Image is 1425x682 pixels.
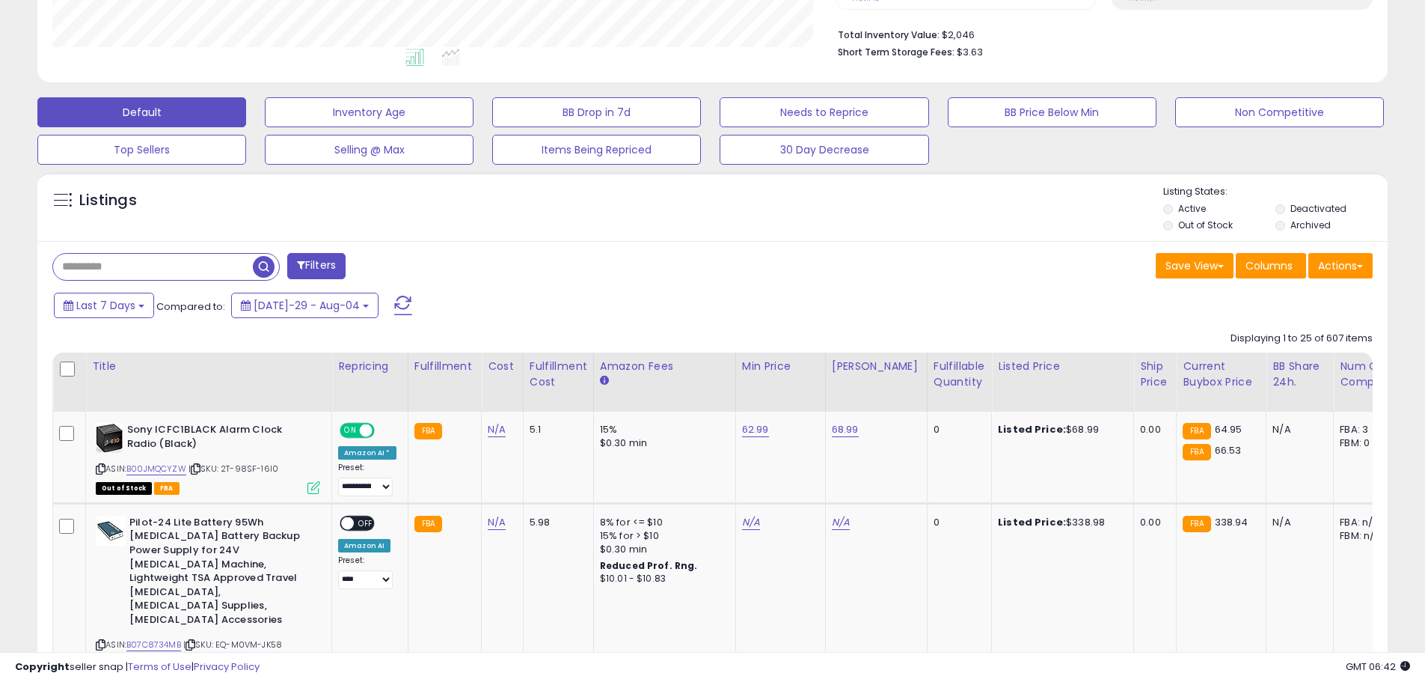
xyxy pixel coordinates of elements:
[194,660,260,674] a: Privacy Policy
[832,422,859,437] a: 68.99
[530,423,582,436] div: 5.1
[1163,185,1388,199] p: Listing States:
[1178,219,1233,231] label: Out of Stock
[129,516,311,631] b: Pilot-24 Lite Battery 95Wh [MEDICAL_DATA] Battery Backup Power Supply for 24V [MEDICAL_DATA] Mach...
[287,253,346,279] button: Filters
[1308,253,1373,278] button: Actions
[1215,515,1248,529] span: 338.94
[1183,516,1210,532] small: FBA
[96,516,126,546] img: 41F17VZ9mVL._SL40_.jpg
[600,423,724,436] div: 15%
[600,573,724,585] div: $10.01 - $10.83
[720,135,928,165] button: 30 Day Decrease
[1340,359,1394,390] div: Num of Comp.
[96,423,123,453] img: 41jhy0Wqc1L._SL40_.jpg
[254,298,360,313] span: [DATE]-29 - Aug-04
[530,516,582,529] div: 5.98
[934,516,980,529] div: 0
[600,516,724,529] div: 8% for <= $10
[1183,423,1210,439] small: FBA
[742,359,819,374] div: Min Price
[414,516,442,532] small: FBA
[414,423,442,439] small: FBA
[488,515,506,530] a: N/A
[1156,253,1234,278] button: Save View
[600,529,724,543] div: 15% for > $10
[1183,359,1260,390] div: Current Buybox Price
[338,446,396,460] div: Amazon AI *
[488,359,517,374] div: Cost
[1215,443,1242,457] span: 66.53
[1175,97,1384,127] button: Non Competitive
[832,515,850,530] a: N/A
[742,422,769,437] a: 62.99
[15,660,70,674] strong: Copyright
[720,97,928,127] button: Needs to Reprice
[934,423,980,436] div: 0
[96,482,152,495] span: All listings that are currently out of stock and unavailable for purchase on Amazon
[530,359,587,390] div: Fulfillment Cost
[1340,529,1389,543] div: FBM: n/a
[998,422,1066,436] b: Listed Price:
[96,423,320,493] div: ASIN:
[492,97,701,127] button: BB Drop in 7d
[1340,436,1389,450] div: FBM: 0
[54,293,154,318] button: Last 7 Days
[37,135,246,165] button: Top Sellers
[341,424,360,437] span: ON
[76,298,135,313] span: Last 7 Days
[1340,423,1389,436] div: FBA: 3
[265,135,474,165] button: Selling @ Max
[742,515,760,530] a: N/A
[1231,332,1373,346] div: Displaying 1 to 25 of 607 items
[338,539,390,552] div: Amazon AI
[1140,423,1165,436] div: 0.00
[338,359,402,374] div: Repricing
[1340,516,1389,529] div: FBA: n/a
[1178,202,1206,215] label: Active
[231,293,379,318] button: [DATE]-29 - Aug-04
[488,422,506,437] a: N/A
[838,28,940,41] b: Total Inventory Value:
[600,359,729,374] div: Amazon Fees
[338,555,396,589] div: Preset:
[600,436,724,450] div: $0.30 min
[957,45,983,59] span: $3.63
[1272,516,1322,529] div: N/A
[948,97,1156,127] button: BB Price Below Min
[127,423,309,454] b: Sony ICFC1BLACK Alarm Clock Radio (Black)
[354,517,378,529] span: OFF
[79,190,137,211] h5: Listings
[154,482,180,495] span: FBA
[998,516,1122,529] div: $338.98
[15,660,260,675] div: seller snap | |
[156,299,225,314] span: Compared to:
[338,463,396,496] div: Preset:
[37,97,246,127] button: Default
[832,359,921,374] div: [PERSON_NAME]
[838,25,1361,43] li: $2,046
[92,359,325,374] div: Title
[600,559,698,572] b: Reduced Prof. Rng.
[1290,202,1346,215] label: Deactivated
[1140,359,1170,390] div: Ship Price
[189,463,278,475] span: | SKU: 2T-98SF-16I0
[600,374,609,388] small: Amazon Fees.
[1140,516,1165,529] div: 0.00
[998,359,1127,374] div: Listed Price
[1272,423,1322,436] div: N/A
[998,423,1122,436] div: $68.99
[265,97,474,127] button: Inventory Age
[126,463,186,475] a: B00JMQCYZW
[838,46,954,58] b: Short Term Storage Fees:
[1290,219,1331,231] label: Archived
[1346,660,1410,674] span: 2025-08-12 06:42 GMT
[414,359,475,374] div: Fulfillment
[1183,444,1210,460] small: FBA
[1245,258,1293,273] span: Columns
[1236,253,1306,278] button: Columns
[600,543,724,556] div: $0.30 min
[1215,422,1242,436] span: 64.95
[492,135,701,165] button: Items Being Repriced
[998,515,1066,529] b: Listed Price:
